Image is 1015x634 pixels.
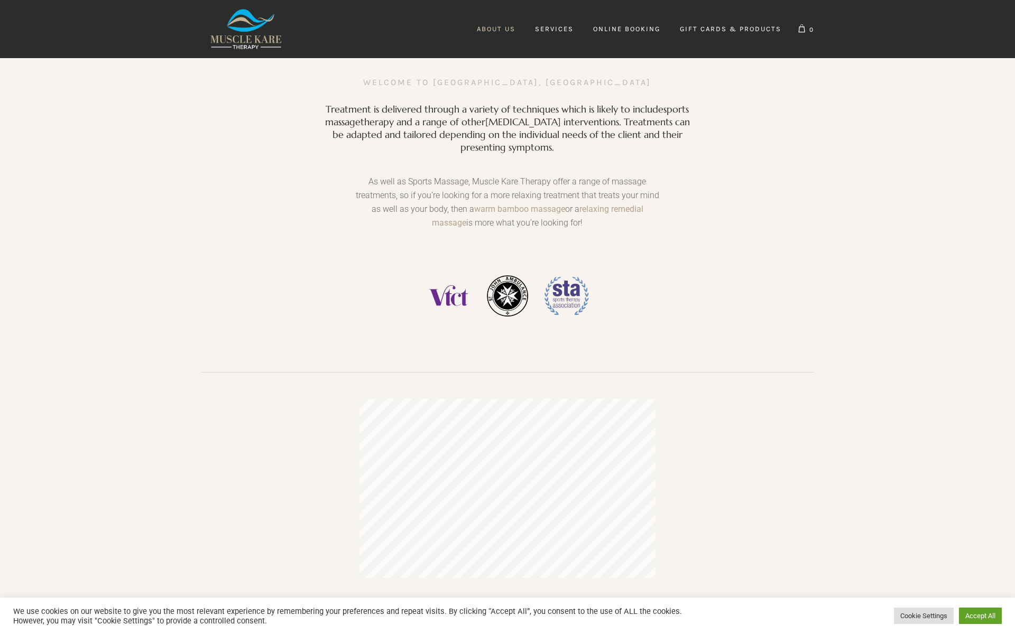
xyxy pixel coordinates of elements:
[535,25,574,33] span: Services
[363,75,651,90] h4: Welcome to [GEOGRAPHIC_DATA], [GEOGRAPHIC_DATA]
[485,116,619,128] a: [MEDICAL_DATA] interventions
[593,25,660,33] span: Online Booking
[474,204,565,214] a: warm bamboo massage
[670,18,791,40] a: Gift Cards & Products
[426,273,471,319] img: Vocational Training Charitable Trust
[467,18,525,40] a: About Us
[525,18,583,40] a: Services
[959,608,1002,624] a: Accept All
[353,175,663,240] p: As well as Sports Massage, Muscle Kare Therapy offer a range of massage treatments, so if you’re ...
[543,273,589,319] img: Sports Therapy Association
[319,103,696,154] h3: Treatment is delivered through a variety of techniques which is likely to include therapy and a r...
[325,103,689,128] a: sports massage
[13,607,705,626] div: We use cookies on our website to give you the most relevant experience by remembering your prefer...
[485,273,530,319] img: St Johns Ambulance
[680,25,781,33] span: Gift Cards & Products
[477,25,515,33] span: About Us
[894,608,954,624] a: Cookie Settings
[584,18,670,40] a: Online Booking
